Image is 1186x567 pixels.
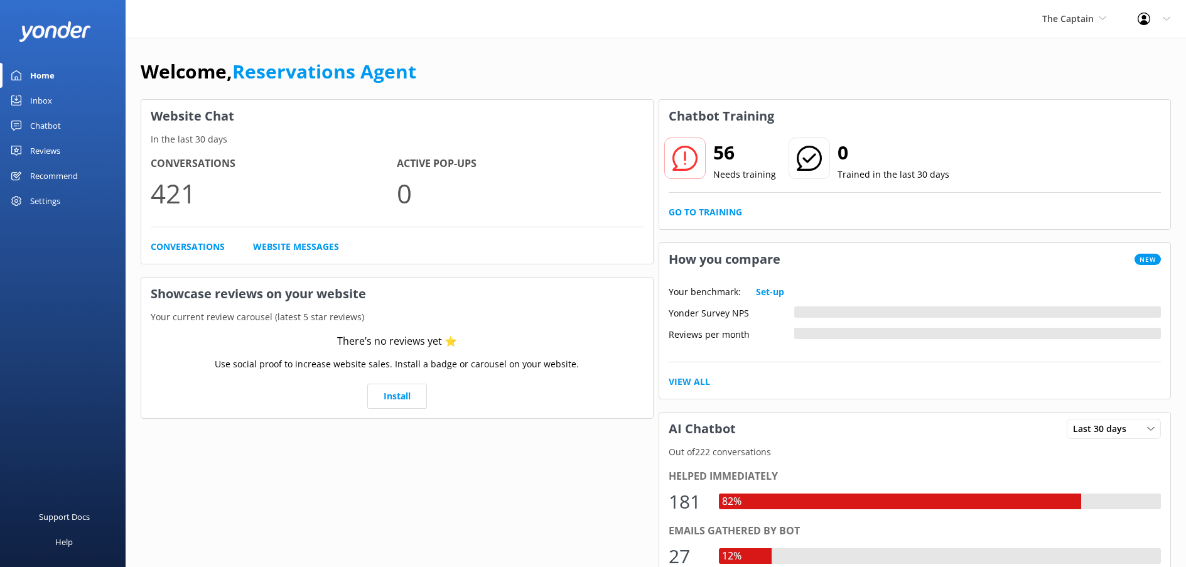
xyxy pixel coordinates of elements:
[756,285,784,299] a: Set-up
[838,138,949,168] h2: 0
[1073,422,1134,436] span: Last 30 days
[141,278,653,310] h3: Showcase reviews on your website
[151,240,225,254] a: Conversations
[713,168,776,181] p: Needs training
[30,138,60,163] div: Reviews
[669,375,710,389] a: View All
[151,156,397,172] h4: Conversations
[1042,13,1094,24] span: The Captain
[838,168,949,181] p: Trained in the last 30 days
[669,523,1162,539] div: Emails gathered by bot
[659,413,745,445] h3: AI Chatbot
[30,113,61,138] div: Chatbot
[337,333,457,350] div: There’s no reviews yet ⭐
[713,138,776,168] h2: 56
[659,445,1171,459] p: Out of 222 conversations
[669,487,706,517] div: 181
[719,494,745,510] div: 82%
[669,285,741,299] p: Your benchmark:
[19,21,91,42] img: yonder-white-logo.png
[55,529,73,554] div: Help
[669,306,794,318] div: Yonder Survey NPS
[30,188,60,213] div: Settings
[141,100,653,132] h3: Website Chat
[659,243,790,276] h3: How you compare
[141,57,416,87] h1: Welcome,
[141,310,653,324] p: Your current review carousel (latest 5 star reviews)
[659,100,784,132] h3: Chatbot Training
[30,88,52,113] div: Inbox
[1135,254,1161,265] span: New
[669,468,1162,485] div: Helped immediately
[669,328,794,339] div: Reviews per month
[232,58,416,84] a: Reservations Agent
[253,240,339,254] a: Website Messages
[719,548,745,564] div: 12%
[367,384,427,409] a: Install
[141,132,653,146] p: In the last 30 days
[669,205,742,219] a: Go to Training
[151,172,397,214] p: 421
[397,156,643,172] h4: Active Pop-ups
[30,63,55,88] div: Home
[39,504,90,529] div: Support Docs
[397,172,643,214] p: 0
[30,163,78,188] div: Recommend
[215,357,579,371] p: Use social proof to increase website sales. Install a badge or carousel on your website.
